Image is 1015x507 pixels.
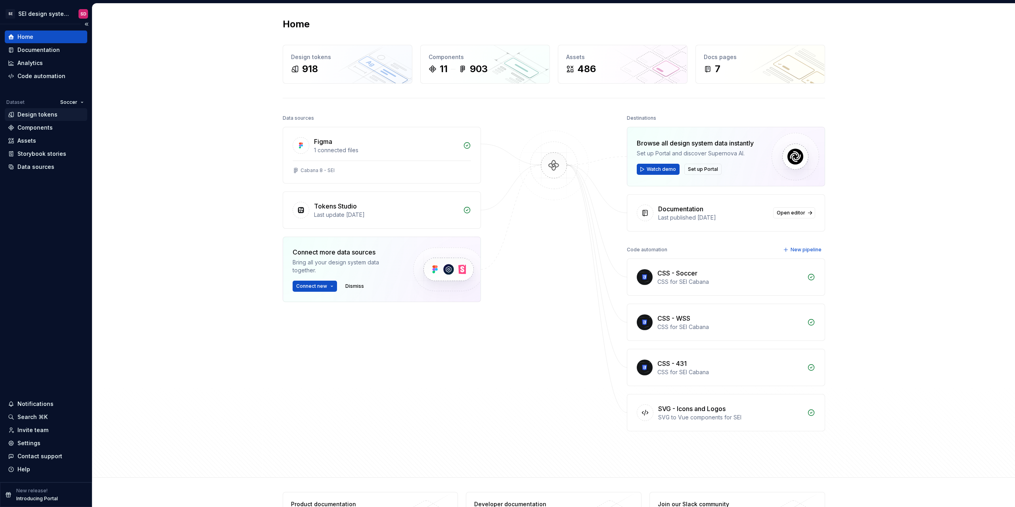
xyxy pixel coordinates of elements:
div: Connect more data sources [293,247,400,257]
div: Data sources [283,113,314,124]
div: Browse all design system data instantly [637,138,754,148]
div: Notifications [17,400,54,408]
button: Help [5,463,87,476]
a: Design tokens [5,108,87,121]
a: Tokens StudioLast update [DATE] [283,191,481,229]
p: Introducing Portal [16,496,58,502]
button: Connect new [293,281,337,292]
div: Dataset [6,99,25,105]
div: Destinations [627,113,656,124]
div: SEI design system - backup [18,10,69,18]
button: Collapse sidebar [81,19,92,30]
a: Code automation [5,70,87,82]
a: Components11903 [420,45,550,84]
div: Settings [17,439,40,447]
a: Assets [5,134,87,147]
div: 903 [470,63,488,75]
button: Contact support [5,450,87,463]
button: Notifications [5,398,87,410]
div: SD [80,11,86,17]
div: Assets [566,53,679,61]
a: Figma1 connected filesCabana 8 - SEI [283,127,481,184]
div: Components [17,124,53,132]
a: Assets486 [558,45,688,84]
button: Search ⌘K [5,411,87,423]
button: Set up Portal [684,164,722,175]
div: Set up Portal and discover Supernova AI. [637,149,754,157]
a: Design tokens918 [283,45,412,84]
div: SVG - Icons and Logos [658,404,726,413]
button: SESEI design system - backupSD [2,5,90,22]
span: Watch demo [647,166,676,172]
span: Connect new [296,283,327,289]
a: Analytics [5,57,87,69]
div: 11 [440,63,448,75]
a: Data sources [5,161,87,173]
span: Dismiss [345,283,364,289]
div: Data sources [17,163,54,171]
div: CSS - Soccer [657,268,697,278]
div: Invite team [17,426,48,434]
div: Home [17,33,33,41]
div: 1 connected files [314,146,458,154]
span: New pipeline [791,247,822,253]
div: Analytics [17,59,43,67]
span: Set up Portal [688,166,718,172]
a: Settings [5,437,87,450]
a: Invite team [5,424,87,436]
div: Figma [314,137,332,146]
div: Storybook stories [17,150,66,158]
p: New release! [16,488,48,494]
a: Components [5,121,87,134]
span: Soccer [60,99,77,105]
a: Documentation [5,44,87,56]
div: Documentation [658,204,703,214]
div: Last update [DATE] [314,211,458,219]
div: 486 [577,63,596,75]
button: New pipeline [781,244,825,255]
div: Documentation [17,46,60,54]
button: Watch demo [637,164,680,175]
a: Storybook stories [5,147,87,160]
div: SVG to Vue components for SEI [658,413,802,421]
div: Design tokens [17,111,57,119]
div: 7 [715,63,720,75]
div: Help [17,465,30,473]
a: Docs pages7 [695,45,825,84]
div: Bring all your design system data together. [293,258,400,274]
a: Open editor [773,207,815,218]
div: Search ⌘K [17,413,48,421]
div: Contact support [17,452,62,460]
div: CSS for SEI Cabana [657,368,802,376]
h2: Home [283,18,310,31]
div: CSS - 431 [657,359,687,368]
div: Last published [DATE] [658,214,768,222]
div: CSS for SEI Cabana [657,323,802,331]
div: Design tokens [291,53,404,61]
div: CSS for SEI Cabana [657,278,802,286]
div: Assets [17,137,36,145]
div: Components [429,53,542,61]
div: Code automation [17,72,65,80]
span: Open editor [777,210,805,216]
a: Home [5,31,87,43]
div: CSS - WSS [657,314,690,323]
div: SE [6,9,15,19]
div: Cabana 8 - SEI [301,167,335,174]
button: Soccer [57,97,87,108]
button: Dismiss [342,281,368,292]
div: Tokens Studio [314,201,357,211]
div: Code automation [627,244,667,255]
div: Docs pages [704,53,817,61]
div: 918 [302,63,318,75]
